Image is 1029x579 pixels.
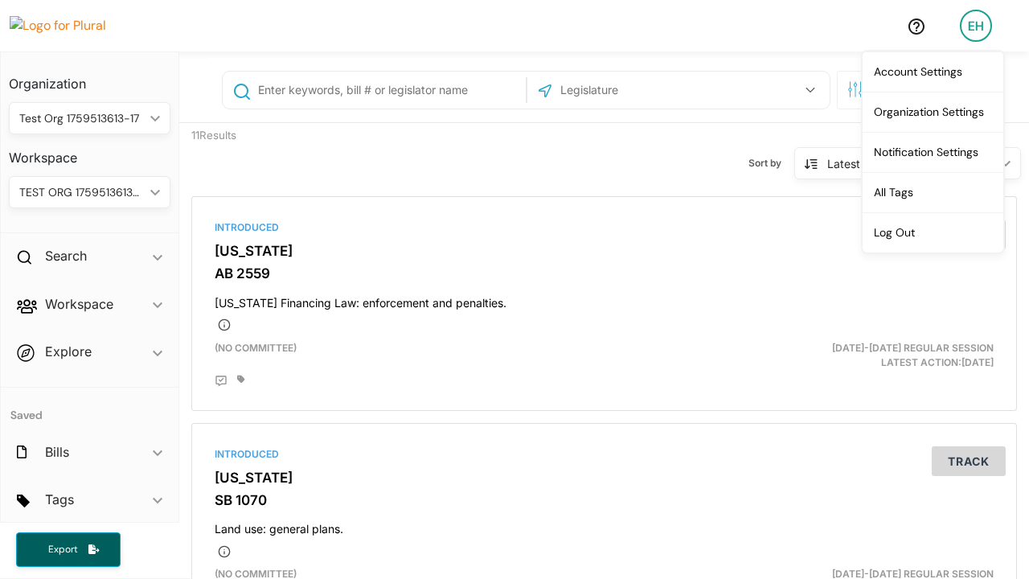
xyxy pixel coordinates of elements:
button: Export [16,532,121,567]
span: Sort by [748,156,794,170]
input: Enter keywords, bill # or legislator name [256,75,521,105]
span: Search Filters [847,81,863,95]
a: Notification Settings [863,132,1003,172]
div: EH [960,10,992,42]
a: Organization Settings [863,92,1003,132]
h2: Tags [45,491,74,508]
a: Account Settings [863,51,1003,92]
h4: Land use: general plans. [215,515,994,536]
div: Introduced [215,447,994,462]
input: Legislature [559,75,731,105]
a: All Tags [863,172,1003,212]
div: Introduced [215,220,994,235]
h3: [US_STATE] [215,470,994,486]
h2: Search [45,247,87,265]
h2: Bills [45,443,69,461]
span: Export [37,543,88,556]
div: TEST ORG 1759513613-17 [19,184,144,201]
h3: Organization [9,60,170,96]
a: Log Out [863,212,1003,253]
h3: [US_STATE] [215,243,994,259]
div: 11 Results [179,123,392,184]
div: Latest Action [827,155,897,172]
h2: Workspace [45,295,113,313]
h3: AB 2559 [215,265,994,281]
div: Test Org 1759513613-17 [19,110,144,127]
div: Add Position Statement [215,375,228,388]
span: [DATE]-[DATE] Regular Session [832,342,994,354]
img: Logo for Plural [10,16,122,35]
h4: Saved [1,388,178,427]
button: Track [932,446,1006,476]
h3: SB 1070 [215,492,994,508]
h4: [US_STATE] Financing Law: enforcement and penalties. [215,289,994,310]
h2: Explore [45,343,92,360]
a: EH [947,3,1005,48]
div: Add tags [237,375,245,384]
div: (no committee) [203,341,738,370]
h3: Workspace [9,134,170,170]
div: Latest Action: [DATE] [738,341,1006,370]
